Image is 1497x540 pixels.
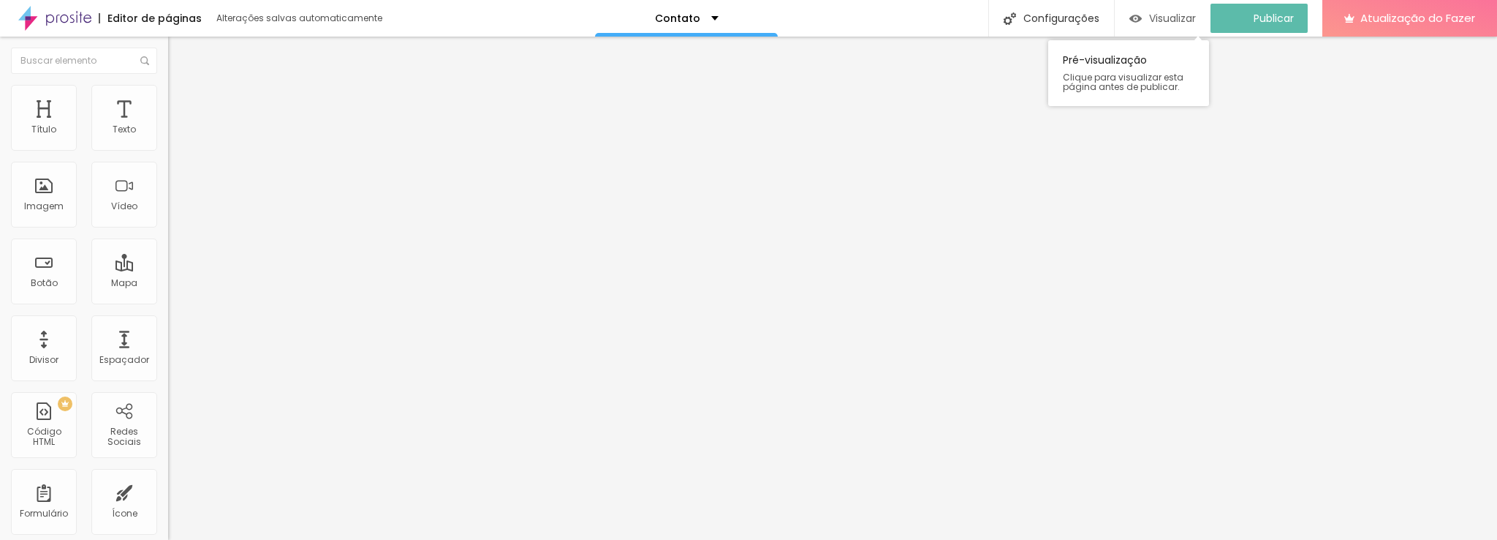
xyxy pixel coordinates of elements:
[31,277,58,289] font: Botão
[1360,10,1475,26] font: Atualização do Fazer
[168,37,1497,540] iframe: Editor
[20,507,68,520] font: Formulário
[107,11,202,26] font: Editor de páginas
[140,56,149,65] img: Ícone
[1254,11,1294,26] font: Publicar
[1210,4,1308,33] button: Publicar
[107,425,141,448] font: Redes Sociais
[11,48,157,74] input: Buscar elemento
[111,200,137,212] font: Vídeo
[99,353,149,366] font: Espaçador
[112,507,137,520] font: Ícone
[1023,11,1099,26] font: Configurações
[1129,12,1142,25] img: view-1.svg
[113,123,136,135] font: Texto
[24,200,64,212] font: Imagem
[1063,53,1147,67] font: Pré-visualização
[655,11,700,26] font: Contato
[1149,11,1196,26] font: Visualizar
[31,123,56,135] font: Título
[1115,4,1210,33] button: Visualizar
[1063,71,1183,93] font: Clique para visualizar esta página antes de publicar.
[27,425,61,448] font: Código HTML
[1004,12,1016,25] img: Ícone
[216,12,382,24] font: Alterações salvas automaticamente
[29,353,58,366] font: Divisor
[111,277,137,289] font: Mapa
